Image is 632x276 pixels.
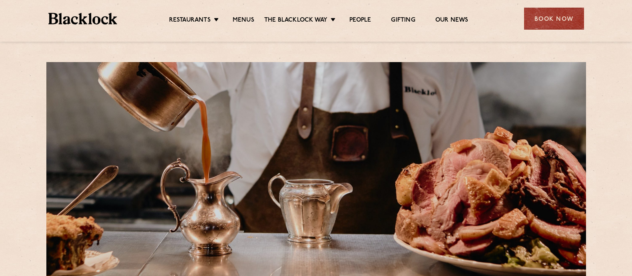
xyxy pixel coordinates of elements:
a: Restaurants [169,16,211,25]
a: Gifting [391,16,415,25]
a: The Blacklock Way [264,16,327,25]
a: Our News [435,16,469,25]
div: Book Now [524,8,584,30]
a: People [349,16,371,25]
img: BL_Textured_Logo-footer-cropped.svg [48,13,118,24]
a: Menus [233,16,254,25]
